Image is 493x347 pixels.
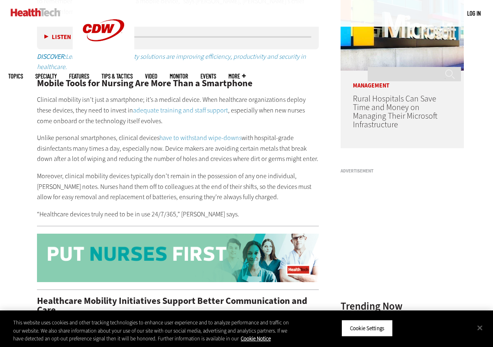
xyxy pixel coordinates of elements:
button: Close [471,319,489,337]
a: Video [145,73,157,79]
button: Cookie Settings [341,319,393,337]
iframe: advertisement [341,177,464,279]
p: Moreover, clinical mobility devices typically don’t remain in the possession of any one individua... [37,171,319,202]
a: have to withstand wipe-downs [159,133,242,142]
span: Specialty [35,73,57,79]
h3: Trending Now [341,301,464,311]
a: MonITor [170,73,188,79]
span: More [228,73,246,79]
a: adequate training and staff support [133,106,228,115]
a: CDW [73,54,134,63]
p: Clinical mobility isn’t just a smartphone; it’s a medical device. When healthcare organizations d... [37,94,319,126]
p: Unlike personal smartphones, clinical devices with hospital-grade disinfectants many times a day,... [37,133,319,164]
p: Management [341,71,464,89]
div: This website uses cookies and other tracking technologies to enhance user experience and to analy... [13,319,296,343]
a: Events [200,73,216,79]
a: Log in [467,9,481,17]
a: Features [69,73,89,79]
h3: Advertisement [341,169,464,173]
a: More information about your privacy [241,335,271,342]
h2: Healthcare Mobility Initiatives Support Better Communication and Care [37,296,319,315]
img: Home [11,8,60,16]
span: Topics [8,73,23,79]
a: Rural Hospitals Can Save Time and Money on Managing Their Microsoft Infrastructure [353,93,438,130]
img: Put Nurses First [37,234,319,282]
a: Tips & Tactics [101,73,133,79]
div: User menu [467,9,481,18]
p: “Healthcare devices truly need to be in use 24/7/365,” [PERSON_NAME] says. [37,209,319,220]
